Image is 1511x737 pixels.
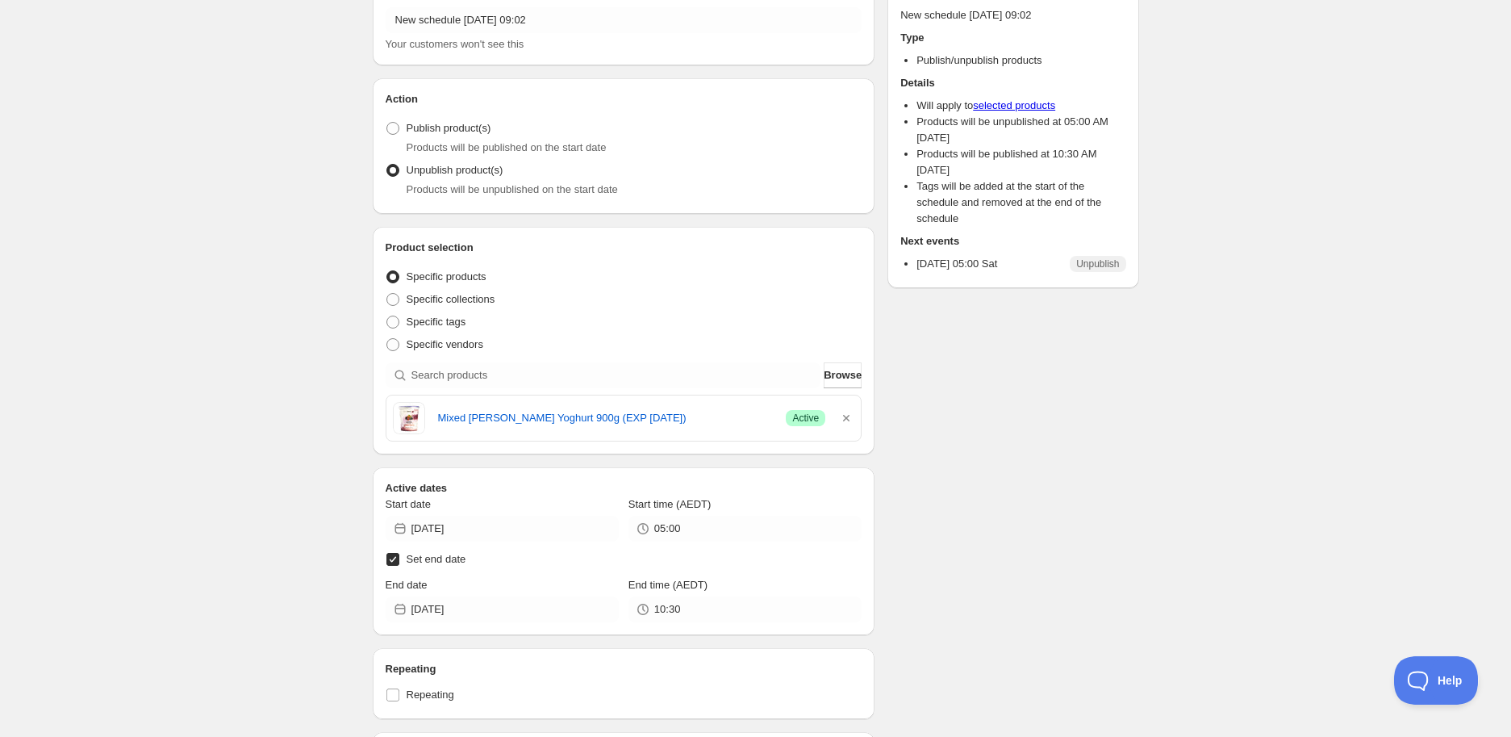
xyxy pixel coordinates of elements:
li: Will apply to [916,98,1125,114]
span: Start time (AEDT) [628,498,712,510]
span: Products will be published on the start date [407,141,607,153]
span: End date [386,579,428,591]
span: Specific tags [407,316,466,328]
p: [DATE] 05:00 Sat [916,256,997,272]
li: Tags will be added at the start of the schedule and removed at the end of the schedule [916,178,1125,227]
span: Specific collections [407,293,495,305]
span: Set end date [407,553,466,565]
span: Unpublish product(s) [407,164,503,176]
h2: Next events [900,233,1125,249]
iframe: Toggle Customer Support [1394,656,1479,705]
span: Products will be unpublished on the start date [407,183,618,195]
span: Specific vendors [407,338,483,350]
a: selected products [973,99,1055,111]
span: Unpublish [1076,258,1119,270]
span: Specific products [407,270,486,283]
span: Start date [386,498,431,510]
li: Products will be published at 10:30 AM [DATE] [916,146,1125,178]
span: Your customers won't see this [386,38,524,50]
a: Mixed [PERSON_NAME] Yoghurt 900g (EXP [DATE]) [438,410,774,426]
h2: Repeating [386,661,862,677]
input: Search products [411,362,821,388]
h2: Action [386,91,862,107]
p: New schedule [DATE] 09:02 [900,7,1125,23]
span: Repeating [407,689,454,701]
h2: Product selection [386,240,862,256]
span: Active [792,412,819,425]
span: End time (AEDT) [628,579,707,591]
li: Products will be unpublished at 05:00 AM [DATE] [916,114,1125,146]
span: Browse [824,367,862,383]
h2: Type [900,30,1125,46]
li: Publish/unpublish products [916,52,1125,69]
h2: Active dates [386,480,862,496]
button: Browse [824,362,862,388]
h2: Details [900,75,1125,91]
span: Publish product(s) [407,122,491,134]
